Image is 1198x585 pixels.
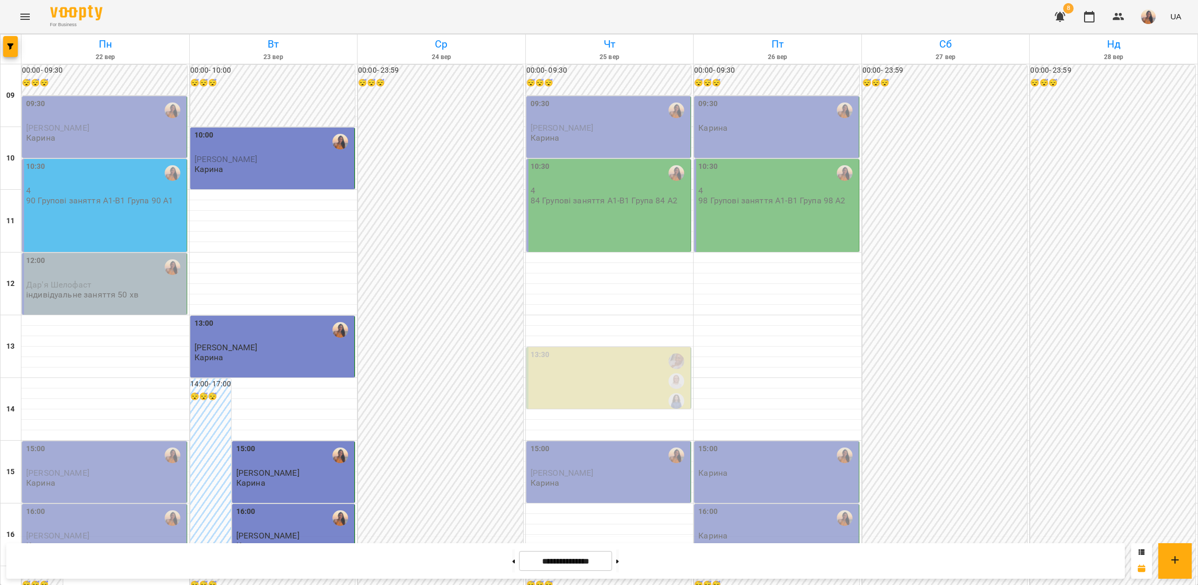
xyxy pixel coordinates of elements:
img: Даніела [669,393,684,409]
img: Каріна [165,259,180,275]
div: Каріна [669,165,684,181]
label: 10:30 [26,161,45,173]
h6: 27 вер [863,52,1028,62]
h6: 00:00 - 09:30 [526,65,692,76]
h6: 😴😴😴 [694,77,859,89]
img: 069e1e257d5519c3c657f006daa336a6.png [1141,9,1156,24]
h6: Вт [191,36,356,52]
h6: 😴😴😴 [22,77,187,89]
label: 15:00 [236,443,256,455]
img: Анастасія [669,373,684,389]
p: 84 Групові заняття А1-В1 Група 84 А2 [531,196,677,205]
h6: 00:00 - 09:30 [694,65,859,76]
img: Voopty Logo [50,5,102,20]
img: Каріна [165,102,180,118]
img: Каріна [332,448,348,463]
p: індивідуальне заняття 50 хв [26,290,139,299]
h6: 00:00 - 23:59 [358,65,523,76]
p: Карина [236,478,266,487]
h6: 28 вер [1031,52,1196,62]
label: 09:30 [531,98,550,110]
h6: 😴😴😴 [526,77,692,89]
label: 10:30 [698,161,718,173]
p: 90 Групові заняття А1-В1 Група 90 А1 [26,196,173,205]
p: Карина [26,133,55,142]
p: Карина [698,123,728,132]
p: Карина [698,468,728,477]
h6: 😴😴😴 [190,391,231,403]
label: 15:00 [698,443,718,455]
span: 8 [1063,3,1074,14]
img: Каріна [165,165,180,181]
h6: 00:00 - 23:59 [1030,65,1195,76]
h6: 😴😴😴 [190,77,355,89]
label: 16:00 [236,506,256,518]
p: 4 [26,186,185,195]
h6: 14:00 - 17:00 [190,378,231,390]
p: Карина [194,353,224,362]
label: 12:00 [26,255,45,267]
label: 10:30 [531,161,550,173]
h6: 13 [6,341,15,352]
span: [PERSON_NAME] [236,468,299,478]
label: 15:00 [531,443,550,455]
h6: 00:00 - 23:59 [862,65,1028,76]
h6: 24 вер [359,52,524,62]
p: Карина [531,478,560,487]
h6: 23 вер [191,52,356,62]
button: UA [1166,7,1185,26]
h6: 00:00 - 09:30 [22,65,187,76]
h6: 15 [6,466,15,478]
div: Каріна [165,448,180,463]
h6: 😴😴😴 [862,77,1028,89]
p: Карина [531,133,560,142]
h6: 10 [6,153,15,164]
button: Menu [13,4,38,29]
label: 10:00 [194,130,214,141]
h6: 25 вер [527,52,692,62]
div: Каріна [332,134,348,150]
h6: Ср [359,36,524,52]
img: Каріна [837,510,853,526]
p: Карина [698,531,728,540]
h6: 14 [6,404,15,415]
p: Карина [26,478,55,487]
span: For Business [50,21,102,28]
img: Каріна [837,165,853,181]
h6: Нд [1031,36,1196,52]
img: Абігейл [669,353,684,369]
img: Каріна [669,102,684,118]
span: [PERSON_NAME] [26,468,89,478]
h6: 16 [6,529,15,541]
div: Каріна [165,510,180,526]
span: [PERSON_NAME] [236,531,299,541]
h6: 22 вер [23,52,188,62]
h6: 00:00 - 10:00 [190,65,355,76]
img: Каріна [837,448,853,463]
span: [PERSON_NAME] [531,123,594,133]
label: 09:30 [698,98,718,110]
label: 13:30 [531,349,550,361]
span: [PERSON_NAME] [26,531,89,541]
h6: 😴😴😴 [358,77,523,89]
span: UA [1170,11,1181,22]
span: [PERSON_NAME] [531,468,594,478]
div: Каріна [332,322,348,338]
span: [PERSON_NAME] [194,342,258,352]
img: Каріна [332,510,348,526]
span: Дар'я Шелофаст [26,280,91,290]
h6: 26 вер [695,52,860,62]
h6: Пт [695,36,860,52]
h6: Пн [23,36,188,52]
